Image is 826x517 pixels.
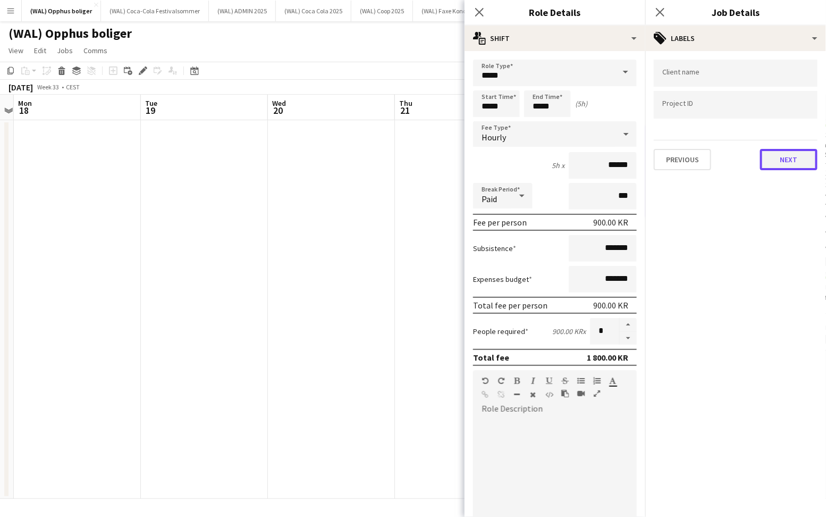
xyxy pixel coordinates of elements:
span: Mon [18,98,32,108]
div: 900.00 KR [593,217,628,228]
button: (WAL) Coop 2025 [351,1,413,21]
button: (WAL) Opphus boliger [22,1,101,21]
span: 19 [144,104,157,116]
a: Comms [79,44,112,57]
button: (WAL) Faxe Kondi Sampling 2025 [413,1,518,21]
div: 1 800.00 KR [587,352,628,363]
button: Text Color [609,377,617,385]
button: Increase [620,318,637,332]
span: Wed [272,98,286,108]
span: 21 [398,104,412,116]
div: Fee per person [473,217,527,228]
label: Subsistence [473,244,516,253]
h3: Role Details [465,5,645,19]
button: Next [760,149,817,170]
a: View [4,44,28,57]
button: Undo [482,377,489,385]
div: 900.00 KR [593,300,628,311]
span: Jobs [57,46,73,55]
button: (WAL) ADMIN 2025 [209,1,276,21]
div: Total fee per person [473,300,547,311]
div: 5h x [552,161,564,170]
button: Previous [654,149,711,170]
button: Clear Formatting [529,390,537,399]
h1: (WAL) Opphus boliger [9,26,132,41]
span: Week 33 [35,83,62,91]
span: Edit [34,46,46,55]
span: Comms [83,46,107,55]
button: Paste as plain text [561,389,569,398]
a: Edit [30,44,50,57]
input: Type to search client labels... [662,69,809,78]
div: CEST [66,83,80,91]
h3: Job Details [645,5,826,19]
span: Hourly [482,132,506,143]
button: (WAL) Coca-Cola Festivalsommer [101,1,209,21]
button: Unordered List [577,377,585,385]
button: Decrease [620,332,637,345]
button: Underline [545,377,553,385]
input: Type to search project ID labels... [662,100,809,110]
button: Strikethrough [561,377,569,385]
div: [DATE] [9,82,33,93]
div: Labels [645,26,826,51]
button: Ordered List [593,377,601,385]
span: 20 [271,104,286,116]
button: Redo [498,377,505,385]
span: Tue [145,98,157,108]
label: People required [473,327,528,336]
div: (5h) [575,99,587,109]
button: Fullscreen [593,389,601,398]
span: 18 [16,104,32,116]
span: Paid [482,194,497,204]
button: Insert video [577,389,585,398]
label: Expenses budget [473,274,532,284]
button: HTML Code [545,390,553,399]
span: Thu [399,98,412,108]
div: 900.00 KR x [552,327,586,336]
a: Jobs [53,44,77,57]
button: Bold [513,377,521,385]
button: (WAL) Coca Cola 2025 [276,1,351,21]
span: View [9,46,23,55]
button: Horizontal Line [513,390,521,399]
div: Shift [465,26,645,51]
button: Italic [529,377,537,385]
div: Total fee [473,352,509,363]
